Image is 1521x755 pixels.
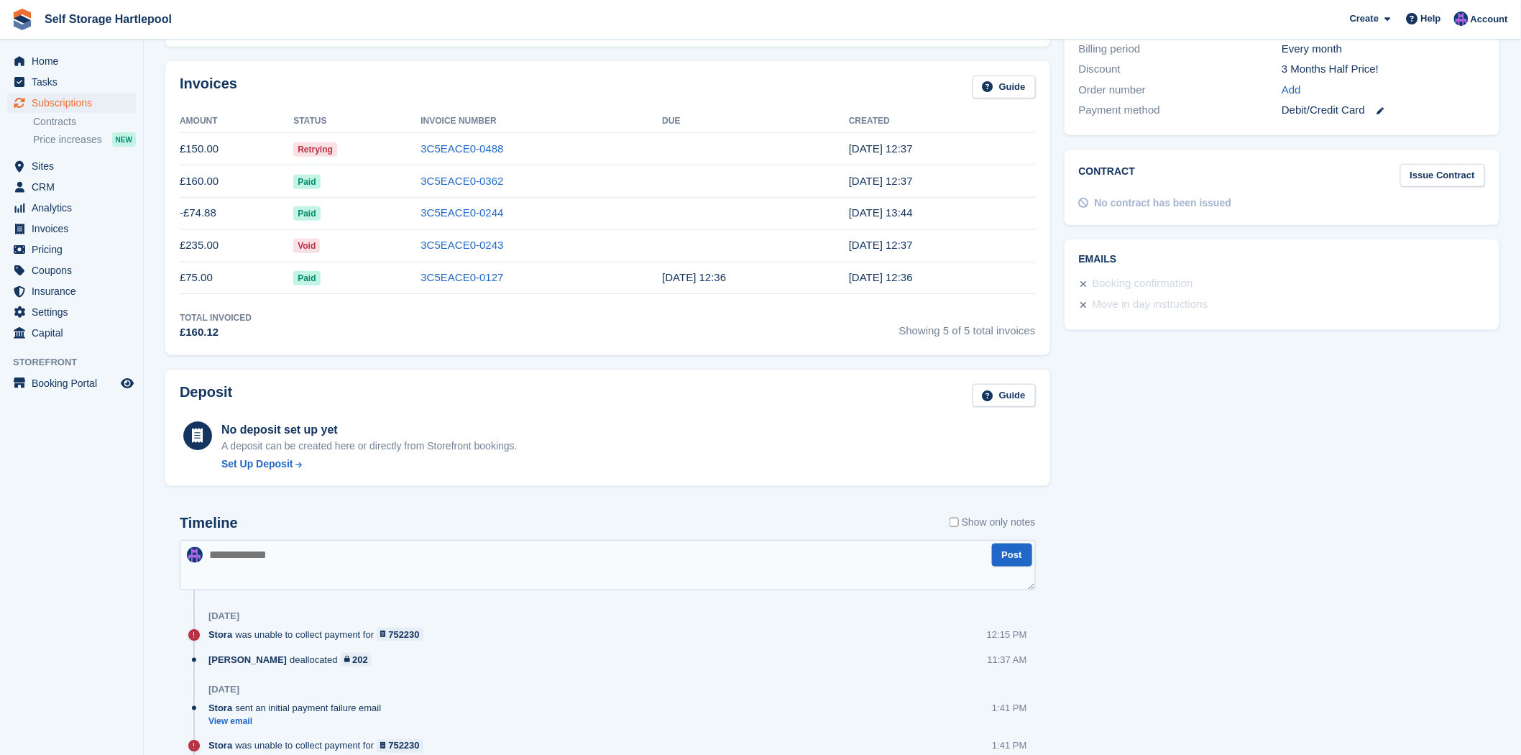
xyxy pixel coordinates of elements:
a: menu [7,72,136,92]
a: Contracts [33,115,136,129]
span: Stora [208,739,232,753]
span: Account [1471,12,1508,27]
span: Stora [208,628,232,641]
a: menu [7,51,136,71]
a: 3C5EACE0-0488 [421,142,503,155]
a: Self Storage Hartlepool [39,7,178,31]
td: -£74.88 [180,197,293,229]
div: Set Up Deposit [221,457,293,472]
div: deallocated [208,653,379,667]
div: Booking confirmation [1093,275,1193,293]
img: Sean Wood [187,547,203,563]
span: Sites [32,156,118,176]
h2: Invoices [180,75,237,99]
div: Payment method [1079,102,1282,119]
div: Move in day instructions [1093,296,1208,314]
a: menu [7,198,136,218]
h2: Contract [1079,164,1136,188]
a: 3C5EACE0-0243 [421,239,503,251]
a: menu [7,239,136,260]
div: Every month [1282,41,1485,58]
a: menu [7,260,136,280]
div: Total Invoiced [180,311,252,324]
span: Stora [208,701,232,715]
div: 752230 [388,739,419,753]
span: Void [293,239,320,253]
div: was unable to collect payment for [208,628,431,641]
img: stora-icon-8386f47178a22dfd0bd8f6a31ec36ba5ce8667c1dd55bd0f319d3a0aa187defe.svg [12,9,33,30]
a: 3C5EACE0-0127 [421,271,503,283]
time: 2025-07-27 11:37:20 UTC [849,175,913,187]
span: Showing 5 of 5 total invoices [899,311,1036,341]
span: Paid [293,271,320,285]
a: menu [7,281,136,301]
a: Issue Contract [1400,164,1485,188]
a: 202 [341,653,372,667]
a: menu [7,219,136,239]
time: 2025-06-27 11:37:02 UTC [849,239,913,251]
span: Insurance [32,281,118,301]
th: Created [849,110,1036,133]
a: 752230 [377,739,423,753]
a: Set Up Deposit [221,457,518,472]
label: Show only notes [950,515,1036,530]
div: [DATE] [208,610,239,622]
span: Analytics [32,198,118,218]
div: 202 [352,653,368,667]
div: £160.12 [180,324,252,341]
h2: Timeline [180,515,238,531]
span: Price increases [33,133,102,147]
td: £235.00 [180,229,293,262]
span: Tasks [32,72,118,92]
div: 3 Months Half Price! [1282,61,1485,78]
td: £75.00 [180,262,293,294]
th: Due [662,110,849,133]
span: [PERSON_NAME] [208,653,287,667]
div: Billing period [1079,41,1282,58]
div: No deposit set up yet [221,421,518,439]
div: 12:15 PM [987,628,1027,641]
div: [DATE] [208,684,239,695]
a: View email [208,715,388,728]
div: Discount [1079,61,1282,78]
h2: Emails [1079,254,1485,265]
span: Paid [293,175,320,189]
span: Capital [32,323,118,343]
span: Retrying [293,142,337,157]
a: Guide [973,384,1036,408]
a: Price increases NEW [33,132,136,147]
div: Debit/Credit Card [1282,102,1485,119]
div: Order number [1079,82,1282,99]
div: No contract has been issued [1095,196,1232,211]
span: Create [1350,12,1379,26]
td: £160.00 [180,165,293,198]
a: Preview store [119,375,136,392]
a: menu [7,302,136,322]
div: 1:41 PM [992,701,1026,715]
time: 2025-05-28 11:36:38 UTC [662,271,726,283]
span: Help [1421,12,1441,26]
span: Invoices [32,219,118,239]
span: Booking Portal [32,373,118,393]
span: Paid [293,206,320,221]
div: 1:41 PM [992,739,1026,753]
span: Pricing [32,239,118,260]
a: 752230 [377,628,423,641]
td: £150.00 [180,133,293,165]
span: Storefront [13,355,143,370]
time: 2025-05-27 11:36:38 UTC [849,271,913,283]
a: menu [7,156,136,176]
span: Settings [32,302,118,322]
a: 3C5EACE0-0244 [421,206,503,219]
div: 11:37 AM [988,653,1027,667]
div: was unable to collect payment for [208,739,431,753]
th: Invoice Number [421,110,662,133]
a: Guide [973,75,1036,99]
div: 752230 [388,628,419,641]
a: menu [7,93,136,113]
button: Post [992,544,1032,567]
h2: Deposit [180,384,232,408]
div: sent an initial payment failure email [208,701,388,715]
time: 2025-06-27 12:44:57 UTC [849,206,913,219]
p: A deposit can be created here or directly from Storefront bookings. [221,439,518,454]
